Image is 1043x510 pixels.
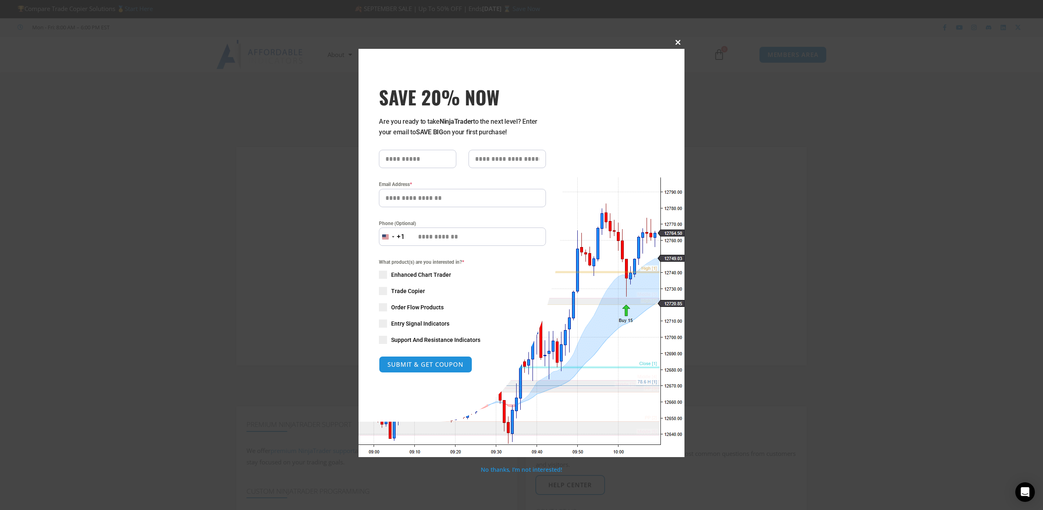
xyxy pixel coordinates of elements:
[379,271,546,279] label: Enhanced Chart Trader
[440,118,473,125] strong: NinjaTrader
[391,320,449,328] span: Entry Signal Indicators
[379,180,546,188] label: Email Address
[379,258,546,266] span: What product(s) are you interested in?
[416,128,443,136] strong: SAVE BIG
[379,356,472,373] button: SUBMIT & GET COUPON
[391,303,444,311] span: Order Flow Products
[379,85,546,108] h3: SAVE 20% NOW
[379,287,546,295] label: Trade Copier
[391,336,480,344] span: Support And Resistance Indicators
[379,228,405,246] button: Selected country
[379,116,546,138] p: Are you ready to take to the next level? Enter your email to on your first purchase!
[481,466,562,473] a: No thanks, I’m not interested!
[391,271,451,279] span: Enhanced Chart Trader
[379,219,546,228] label: Phone (Optional)
[1015,482,1035,502] div: Open Intercom Messenger
[379,336,546,344] label: Support And Resistance Indicators
[379,320,546,328] label: Entry Signal Indicators
[379,303,546,311] label: Order Flow Products
[397,232,405,242] div: +1
[391,287,425,295] span: Trade Copier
